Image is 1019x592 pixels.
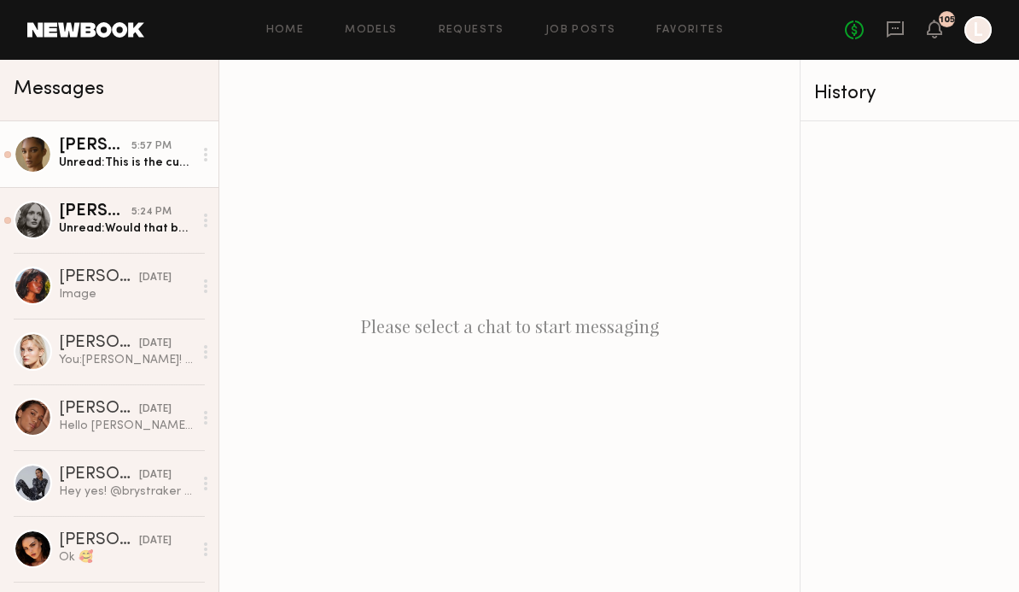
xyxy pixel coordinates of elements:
[266,25,305,36] a: Home
[59,532,139,549] div: [PERSON_NAME]
[940,15,955,25] div: 105
[59,549,193,566] div: Ok 🥰
[59,466,139,484] div: [PERSON_NAME]
[59,203,131,220] div: [PERSON_NAME]
[131,204,172,220] div: 5:24 PM
[59,484,193,500] div: Hey yes! @brystraker [URL][DOMAIN_NAME]
[14,79,104,99] span: Messages
[139,533,172,549] div: [DATE]
[814,84,1005,103] div: History
[345,25,397,36] a: Models
[964,16,992,44] a: L
[439,25,504,36] a: Requests
[59,401,139,418] div: [PERSON_NAME]
[656,25,724,36] a: Favorites
[59,335,139,352] div: [PERSON_NAME]
[59,155,193,171] div: Unread: This is the current length of my hair :)
[59,418,193,434] div: Hello [PERSON_NAME], no worries at all, I completely understand! Thank you for letting me know! Y...
[59,352,193,368] div: You: [PERSON_NAME]! FYI the client loved you but we needed a brunette this time around. I do thes...
[139,467,172,484] div: [DATE]
[219,60,800,592] div: Please select a chat to start messaging
[545,25,616,36] a: Job Posts
[139,402,172,418] div: [DATE]
[59,138,131,155] div: [PERSON_NAME]
[59,269,139,286] div: [PERSON_NAME]
[131,138,172,155] div: 5:57 PM
[139,336,172,352] div: [DATE]
[59,220,193,237] div: Unread: Would that be confirmed? If so I’ll accept the job:)
[139,270,172,286] div: [DATE]
[59,286,193,302] div: Image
